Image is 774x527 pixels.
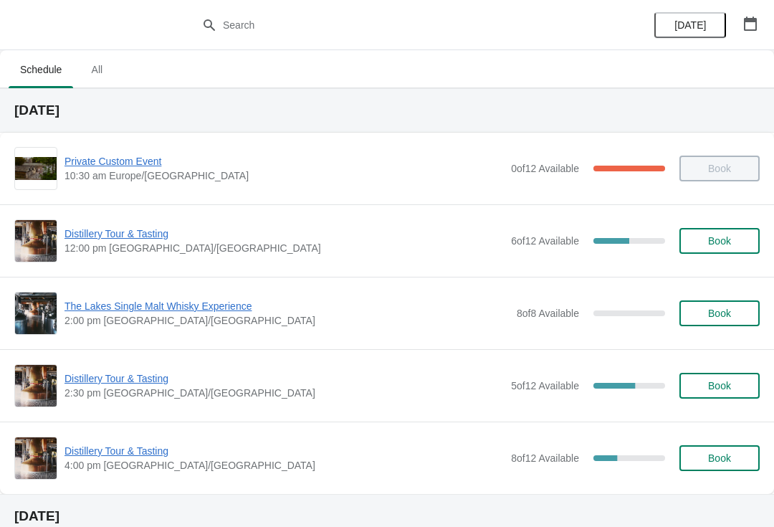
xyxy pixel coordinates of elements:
span: 12:00 pm [GEOGRAPHIC_DATA]/[GEOGRAPHIC_DATA] [64,241,504,255]
span: 2:00 pm [GEOGRAPHIC_DATA]/[GEOGRAPHIC_DATA] [64,313,510,328]
h2: [DATE] [14,103,760,118]
span: All [79,57,115,82]
img: Distillery Tour & Tasting | | 2:30 pm Europe/London [15,365,57,407]
button: Book [679,300,760,326]
span: Book [708,380,731,391]
img: Private Custom Event | | 10:30 am Europe/London [15,157,57,181]
span: Distillery Tour & Tasting [64,371,504,386]
span: 6 of 12 Available [511,235,579,247]
span: Schedule [9,57,73,82]
button: Book [679,373,760,399]
span: Book [708,308,731,319]
span: [DATE] [674,19,706,31]
input: Search [222,12,580,38]
span: 2:30 pm [GEOGRAPHIC_DATA]/[GEOGRAPHIC_DATA] [64,386,504,400]
span: Book [708,452,731,464]
span: 10:30 am Europe/[GEOGRAPHIC_DATA] [64,168,504,183]
span: The Lakes Single Malt Whisky Experience [64,299,510,313]
span: Book [708,235,731,247]
button: Book [679,445,760,471]
span: 8 of 8 Available [517,308,579,319]
h2: [DATE] [14,509,760,523]
span: Distillery Tour & Tasting [64,444,504,458]
img: The Lakes Single Malt Whisky Experience | | 2:00 pm Europe/London [15,293,57,334]
span: 8 of 12 Available [511,452,579,464]
button: Book [679,228,760,254]
img: Distillery Tour & Tasting | | 12:00 pm Europe/London [15,220,57,262]
img: Distillery Tour & Tasting | | 4:00 pm Europe/London [15,437,57,479]
button: [DATE] [654,12,726,38]
span: Private Custom Event [64,154,504,168]
span: 4:00 pm [GEOGRAPHIC_DATA]/[GEOGRAPHIC_DATA] [64,458,504,473]
span: 0 of 12 Available [511,163,579,174]
span: 5 of 12 Available [511,380,579,391]
span: Distillery Tour & Tasting [64,227,504,241]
